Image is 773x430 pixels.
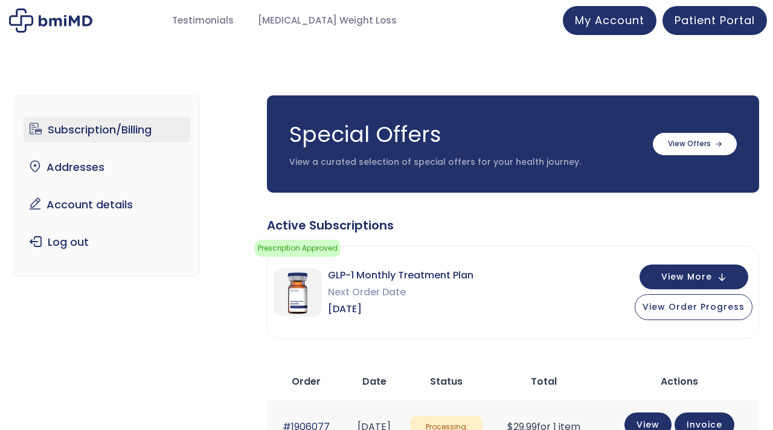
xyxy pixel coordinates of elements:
span: Date [362,374,386,388]
h3: Special Offers [289,120,641,150]
button: View Order Progress [635,294,752,320]
span: [DATE] [328,301,473,318]
span: Actions [661,374,698,388]
span: Order [292,374,321,388]
div: Active Subscriptions [267,217,759,234]
a: Account details [24,192,191,217]
span: View More [661,273,712,281]
span: Testimonials [172,14,234,28]
span: Patient Portal [675,13,755,28]
nav: Account pages [14,95,200,277]
a: [MEDICAL_DATA] Weight Loss [246,9,409,33]
img: My account [9,8,92,33]
span: Status [430,374,463,388]
p: View a curated selection of special offers for your health journey. [289,156,641,168]
button: View More [640,265,748,289]
a: Patient Portal [662,6,767,35]
a: Subscription/Billing [24,117,191,143]
span: Next Order Date [328,284,473,301]
a: My Account [563,6,656,35]
a: Addresses [24,155,191,180]
span: Total [531,374,557,388]
span: View Order Progress [643,301,745,313]
a: Log out [24,229,191,255]
span: My Account [575,13,644,28]
span: Prescription Approved [255,240,341,257]
a: Testimonials [160,9,246,33]
span: [MEDICAL_DATA] Weight Loss [258,14,397,28]
span: GLP-1 Monthly Treatment Plan [328,267,473,284]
